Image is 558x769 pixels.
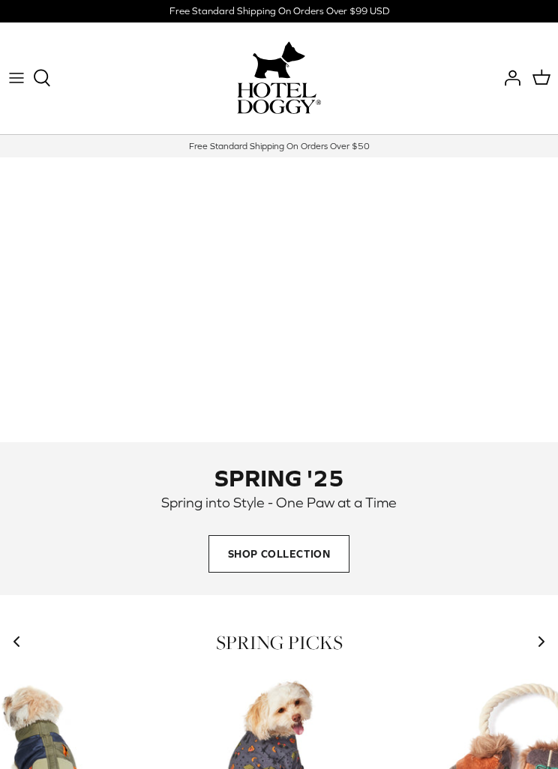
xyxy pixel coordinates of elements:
a: Account [492,61,525,94]
span: 15% off [403,675,454,695]
a: SPRING PICKS [33,633,525,653]
h2: SPRING '25 [15,465,543,491]
a: hoteldoggycom [237,37,321,119]
p: Spring into Style - One Paw at a Time [15,491,543,514]
img: hoteldoggycom [237,82,321,114]
span: 15% off [178,675,229,695]
span: Free Standard Shipping On Orders Over $50 [189,141,370,151]
div: Free Standard Shipping On Orders Over $99 USD [169,4,389,18]
span: SPRING PICKS [216,629,343,656]
span: Shop Collection [208,535,349,573]
img: dog-icon.svg [253,37,305,82]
